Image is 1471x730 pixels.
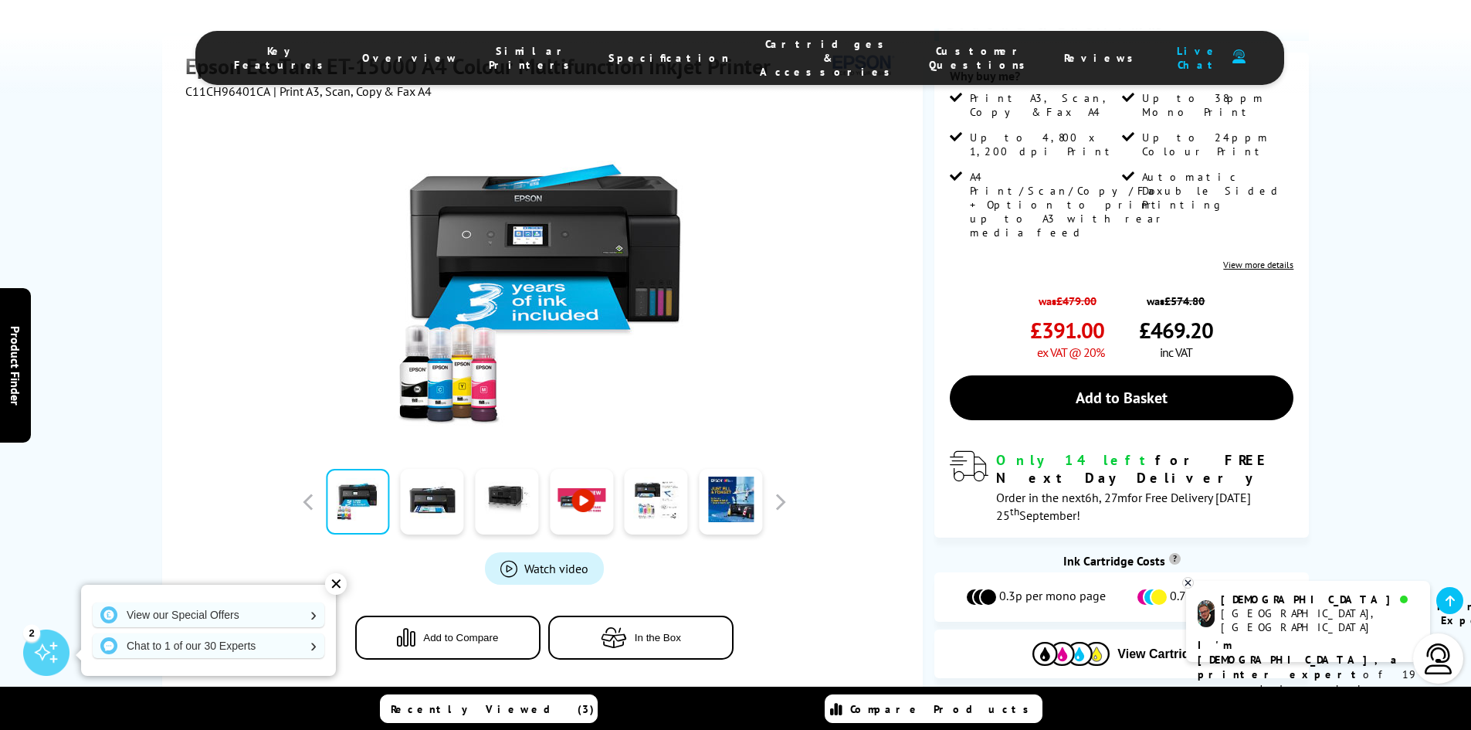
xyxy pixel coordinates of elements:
button: Add to Compare [355,615,541,659]
span: 6h, 27m [1085,490,1127,505]
span: Up to 4,800 x 1,200 dpi Print [970,131,1118,158]
div: ✕ [325,573,347,595]
button: View Cartridges [946,641,1297,667]
span: ex VAT @ 20% [1037,345,1104,360]
span: View Cartridges [1117,647,1211,661]
span: 0.7p per colour page [1170,588,1279,606]
span: Customer Questions [929,44,1033,72]
p: of 19 years! I can help you choose the right product [1198,638,1418,726]
div: modal_delivery [950,451,1293,522]
span: Product Finder [8,325,23,405]
a: Compare Products [825,694,1042,723]
span: Print A3, Scan, Copy & Fax A4 [970,91,1118,119]
span: Specification [608,51,729,65]
span: Overview [362,51,458,65]
strike: £574.80 [1164,294,1205,308]
a: View our Special Offers [93,603,324,627]
span: Up to 38ppm Mono Print [1142,91,1290,119]
a: View more details [1223,259,1293,270]
span: Recently Viewed (3) [391,702,595,716]
a: Add to Basket [950,375,1293,420]
span: inc VAT [1160,345,1192,360]
div: [GEOGRAPHIC_DATA], [GEOGRAPHIC_DATA] [1221,606,1418,634]
span: £391.00 [1030,316,1104,345]
span: Add to Compare [423,631,498,643]
div: 2 [23,624,40,641]
strike: £479.00 [1056,294,1096,308]
img: user-headset-light.svg [1423,643,1454,674]
sup: th [1010,504,1019,518]
span: Watch video [524,560,588,576]
img: Epson EcoTank ET-15000 [393,129,696,432]
button: In the Box [548,615,734,659]
sup: Cost per page [1169,553,1181,565]
span: Only 14 left [996,451,1155,469]
a: Chat to 1 of our 30 Experts [93,633,324,658]
img: chris-livechat.png [1198,600,1215,627]
span: Automatic Double Sided Printing [1142,170,1290,212]
span: Cartridges & Accessories [760,37,898,79]
a: Product_All_Videos [485,552,604,584]
span: In the Box [635,631,681,643]
span: Reviews [1064,51,1141,65]
span: Order in the next for Free Delivery [DATE] 25 September! [996,490,1251,523]
span: A4 Print/Scan/Copy/Fax + Option to print up to A3 with rear media feed [970,170,1168,239]
span: £469.20 [1139,316,1213,345]
span: Key Features [234,44,331,72]
b: I'm [DEMOGRAPHIC_DATA], a printer expert [1198,638,1402,681]
img: user-headset-duotone.svg [1232,49,1246,64]
div: for FREE Next Day Delivery [996,451,1293,487]
span: was [1139,286,1213,308]
span: Compare Products [850,702,1037,716]
span: 0.3p per mono page [999,588,1106,606]
img: Cartridges [1032,642,1110,666]
div: [DEMOGRAPHIC_DATA] [1221,592,1418,606]
div: Ink Cartridge Costs [934,553,1309,569]
span: was [1030,286,1104,308]
a: Recently Viewed (3) [380,694,598,723]
span: Up to 24ppm Colour Print [1142,131,1290,158]
span: Live Chat [1172,44,1225,72]
span: Similar Printers [489,44,578,72]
